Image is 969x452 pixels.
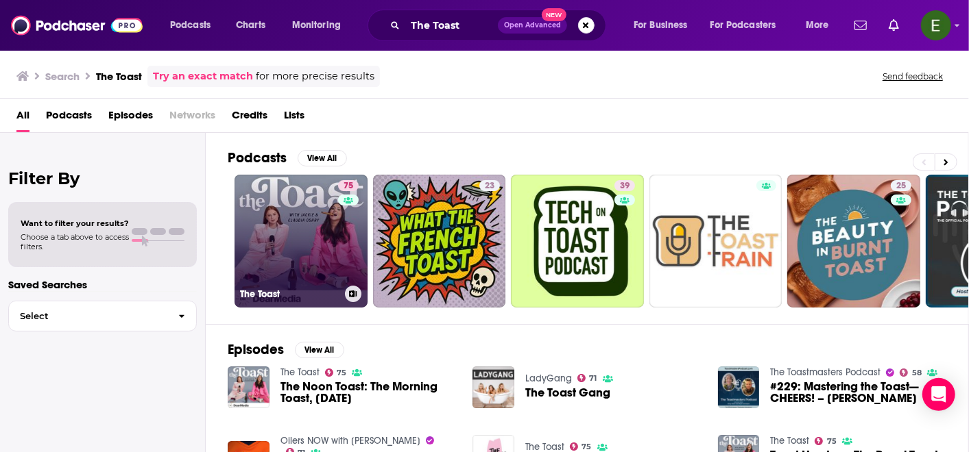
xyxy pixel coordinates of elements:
div: Search podcasts, credits, & more... [381,10,619,41]
a: 58 [900,368,922,377]
span: Monitoring [292,16,341,35]
button: open menu [702,14,796,36]
span: The Noon Toast: The Morning Toast, [DATE] [280,381,457,404]
a: EpisodesView All [228,341,344,358]
p: Saved Searches [8,278,197,291]
h2: Episodes [228,341,284,358]
a: PodcastsView All [228,149,347,166]
a: 75 [815,437,837,445]
input: Search podcasts, credits, & more... [405,14,498,36]
span: More [806,16,829,35]
span: 23 [485,179,494,193]
h3: The Toast [96,70,142,83]
span: Select [9,312,167,321]
div: Open Intercom Messenger [922,378,955,411]
button: open menu [283,14,359,36]
span: 75 [337,370,346,376]
button: Show profile menu [921,10,951,40]
a: Show notifications dropdown [883,14,905,37]
span: Want to filter your results? [21,218,129,228]
span: Logged in as Emily.Kaplan [921,10,951,40]
button: Open AdvancedNew [498,17,567,34]
span: New [542,8,566,21]
a: Podcasts [46,104,92,132]
a: #229: Mastering the Toast—CHEERS! – Eddie Rice [770,381,946,404]
span: 39 [620,179,630,193]
span: #229: Mastering the Toast—CHEERS! – [PERSON_NAME] [770,381,946,404]
a: Oilers NOW with Bob Stauffer [280,435,420,447]
span: For Podcasters [710,16,776,35]
span: Open Advanced [504,22,561,29]
span: for more precise results [256,68,374,84]
a: 25 [787,175,920,307]
a: 39 [614,180,635,191]
span: 58 [912,370,922,376]
a: The Toast [770,435,809,447]
a: 25 [891,180,911,191]
a: Credits [232,104,267,132]
span: 71 [590,375,597,381]
a: All [16,104,29,132]
h3: Search [45,70,80,83]
span: 25 [896,179,906,193]
img: The Toast Gang [472,366,514,408]
span: For Business [634,16,688,35]
h3: The Toast [240,288,339,300]
h2: Podcasts [228,149,287,166]
img: #229: Mastering the Toast—CHEERS! – Eddie Rice [718,366,760,408]
a: Try an exact match [153,68,253,84]
a: The Toastmasters Podcast [770,366,881,378]
a: Episodes [108,104,153,132]
a: 23 [479,180,500,191]
button: View All [295,342,344,358]
h2: Filter By [8,168,197,188]
a: LadyGang [525,373,572,384]
a: 75 [325,368,347,377]
a: Show notifications dropdown [849,14,872,37]
a: 39 [511,175,644,307]
a: 23 [373,175,506,307]
a: The Noon Toast: The Morning Toast, Monday, March 30th, 2020 [280,381,457,404]
button: Select [8,301,197,331]
button: Send feedback [878,71,947,82]
a: 75 [338,180,359,191]
button: open menu [796,14,846,36]
button: open menu [624,14,705,36]
a: The Toast Gang [525,387,610,399]
img: Podchaser - Follow, Share and Rate Podcasts [11,12,143,38]
img: The Noon Toast: The Morning Toast, Monday, March 30th, 2020 [228,366,270,408]
img: User Profile [921,10,951,40]
a: Lists [284,104,304,132]
span: 75 [582,444,592,450]
a: 75 [570,442,592,451]
button: View All [298,150,347,166]
span: 75 [827,438,837,444]
span: Choose a tab above to access filters. [21,232,129,251]
span: Podcasts [170,16,211,35]
span: Charts [236,16,265,35]
a: 71 [577,374,597,382]
a: The Toast [280,366,320,378]
span: Networks [169,104,215,132]
a: 75The Toast [235,175,368,307]
a: Charts [227,14,274,36]
span: 75 [344,179,353,193]
button: open menu [160,14,228,36]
